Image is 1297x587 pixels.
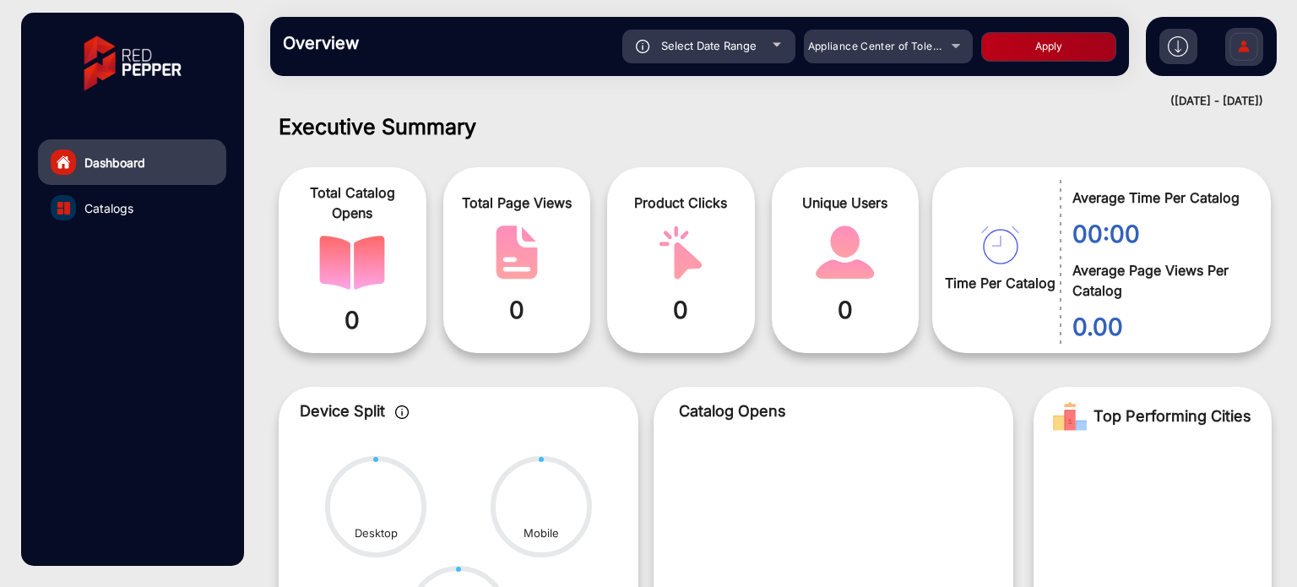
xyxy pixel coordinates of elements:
[661,39,757,52] span: Select Date Range
[38,139,226,185] a: Dashboard
[291,182,414,223] span: Total Catalog Opens
[456,292,578,328] span: 0
[1168,36,1188,57] img: h2download.svg
[808,40,969,52] span: Appliance Center of Toledo, Inc.
[1072,216,1245,252] span: 00:00
[253,93,1263,110] div: ([DATE] - [DATE])
[648,226,714,280] img: catalog
[620,292,742,328] span: 0
[283,33,519,53] h3: Overview
[355,525,398,542] div: Desktop
[1072,188,1245,208] span: Average Time Per Catalog
[1226,19,1262,79] img: Sign%20Up.svg
[38,185,226,231] a: Catalogs
[456,193,578,213] span: Total Page Views
[1072,309,1245,345] span: 0.00
[56,155,71,170] img: home
[57,202,70,215] img: catalog
[620,193,742,213] span: Product Clicks
[1053,399,1087,433] img: Rank image
[636,40,650,53] img: icon
[679,399,988,422] p: Catalog Opens
[300,402,385,420] span: Device Split
[812,226,878,280] img: catalog
[784,292,907,328] span: 0
[395,405,410,419] img: icon
[1072,260,1245,301] span: Average Page Views Per Catalog
[291,302,414,338] span: 0
[279,114,1272,139] h1: Executive Summary
[1093,399,1251,433] span: Top Performing Cities
[72,21,193,106] img: vmg-logo
[319,236,385,290] img: catalog
[84,199,133,217] span: Catalogs
[981,226,1019,264] img: catalog
[524,525,559,542] div: Mobile
[784,193,907,213] span: Unique Users
[981,32,1116,62] button: Apply
[484,226,550,280] img: catalog
[84,154,145,171] span: Dashboard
